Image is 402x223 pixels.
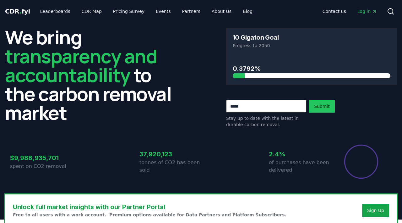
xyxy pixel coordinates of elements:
[352,6,382,17] a: Log in
[233,34,279,41] h3: 10 Gigaton Goal
[357,8,377,14] span: Log in
[233,64,390,73] h3: 0.3792%
[233,42,390,49] p: Progress to 2050
[318,6,382,17] nav: Main
[367,207,384,214] a: Sign Up
[13,202,286,212] h3: Unlock full market insights with our Partner Portal
[269,149,330,159] h3: 2.4%
[269,159,330,174] p: of purchases have been delivered
[309,100,335,113] button: Submit
[151,6,176,17] a: Events
[10,153,72,163] h3: $9,988,935,701
[177,6,205,17] a: Partners
[139,149,201,159] h3: 37,920,123
[5,43,157,88] span: transparency and accountability
[77,6,107,17] a: CDR Map
[238,6,258,17] a: Blog
[108,6,149,17] a: Pricing Survey
[10,163,72,170] p: spent on CO2 removal
[5,8,30,15] span: CDR fyi
[19,8,22,15] span: .
[13,212,286,218] p: Free to all users with a work account. Premium options available for Data Partners and Platform S...
[35,6,258,17] nav: Main
[35,6,75,17] a: Leaderboards
[5,28,176,122] h2: We bring to the carbon removal market
[344,144,379,179] div: Percentage of sales delivered
[362,204,389,217] button: Sign Up
[139,159,201,174] p: tonnes of CO2 has been sold
[318,6,351,17] a: Contact us
[207,6,236,17] a: About Us
[226,115,307,128] p: Stay up to date with the latest in durable carbon removal.
[5,7,30,16] a: CDR.fyi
